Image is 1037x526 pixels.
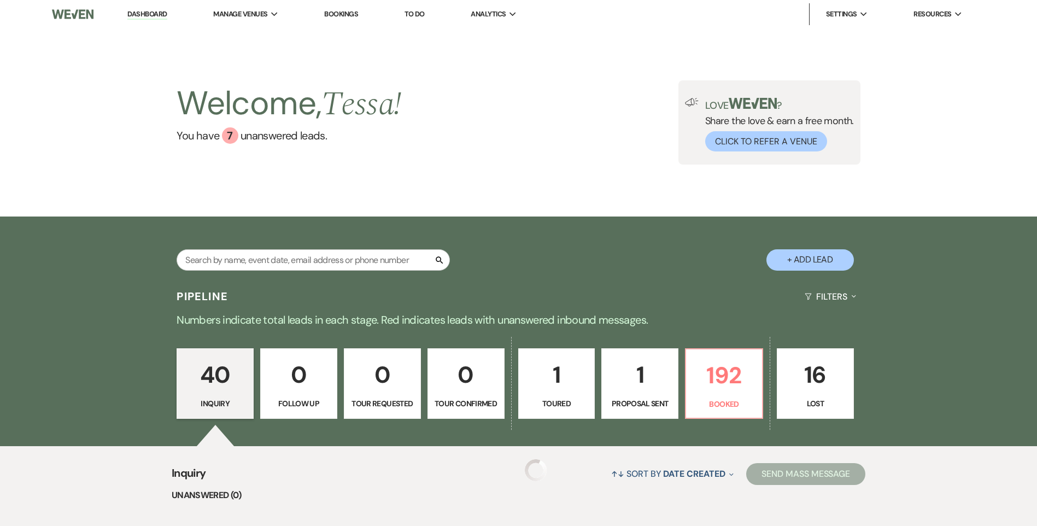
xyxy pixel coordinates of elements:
p: Tour Confirmed [435,398,497,410]
img: weven-logo-green.svg [729,98,777,109]
img: loading spinner [525,459,547,481]
a: 1Proposal Sent [601,348,678,419]
span: Manage Venues [213,9,267,20]
p: Follow Up [267,398,330,410]
a: 0Tour Confirmed [427,348,505,419]
span: Resources [913,9,951,20]
span: ↑↓ [611,468,624,480]
p: Inquiry [184,398,247,410]
button: Sort By Date Created [607,459,738,488]
a: You have 7 unanswered leads. [177,127,401,144]
div: 7 [222,127,238,144]
p: Lost [784,398,847,410]
p: 1 [608,356,671,393]
a: 1Toured [518,348,595,419]
p: 0 [267,356,330,393]
h2: Welcome, [177,80,401,127]
button: Click to Refer a Venue [705,131,827,151]
a: Dashboard [127,9,167,20]
span: Settings [826,9,857,20]
h3: Pipeline [177,289,228,304]
span: Analytics [471,9,506,20]
p: Love ? [705,98,854,110]
img: Weven Logo [52,3,93,26]
a: 0Follow Up [260,348,337,419]
p: Numbers indicate total leads in each stage. Red indicates leads with unanswered inbound messages. [125,311,912,329]
button: Filters [800,282,860,311]
a: 192Booked [685,348,763,419]
img: loud-speaker-illustration.svg [685,98,699,107]
input: Search by name, event date, email address or phone number [177,249,450,271]
p: 1 [525,356,588,393]
p: 40 [184,356,247,393]
div: Share the love & earn a free month. [699,98,854,151]
span: Tessa ! [321,79,401,130]
p: Proposal Sent [608,398,671,410]
p: 192 [693,357,755,394]
p: 0 [435,356,497,393]
p: Tour Requested [351,398,414,410]
button: + Add Lead [766,249,854,271]
a: 40Inquiry [177,348,254,419]
a: 0Tour Requested [344,348,421,419]
a: 16Lost [777,348,854,419]
p: Booked [693,398,755,410]
a: Bookings [324,9,358,19]
span: Inquiry [172,465,206,488]
span: Date Created [663,468,725,480]
button: Send Mass Message [746,463,865,485]
a: To Do [405,9,425,19]
p: Toured [525,398,588,410]
li: Unanswered (0) [172,488,865,502]
p: 0 [351,356,414,393]
p: 16 [784,356,847,393]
